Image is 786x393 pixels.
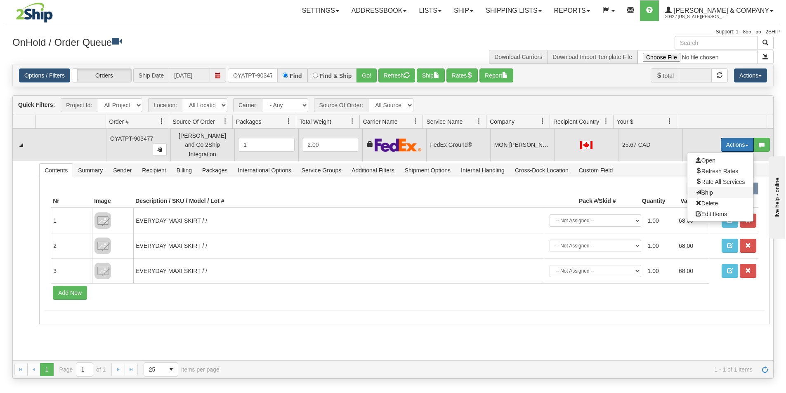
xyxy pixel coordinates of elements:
span: Page of 1 [59,362,106,377]
th: Pack #/Skid # [544,195,618,208]
td: 1 [51,208,92,233]
a: Source Of Order filter column settings [218,114,232,128]
a: Collapse [16,140,26,150]
td: 1.00 [644,211,676,230]
h3: OnHold / Order Queue [12,36,387,48]
input: Page 1 [76,363,93,376]
div: live help - online [6,7,76,13]
span: Additional Filters [347,164,399,177]
span: Total Weight [300,118,331,126]
input: Search [675,36,758,50]
span: Project Id: [61,98,97,112]
span: [PERSON_NAME] & Company [672,7,769,14]
a: Order # filter column settings [155,114,169,128]
a: Refresh [758,363,772,376]
span: Carrier Name [363,118,398,126]
span: Edit Items [696,211,727,217]
td: MON [PERSON_NAME] BOUTIQUE [490,129,554,161]
a: [PERSON_NAME] & Company 3042 / [US_STATE][PERSON_NAME] [659,0,779,21]
button: Go! [356,68,377,82]
td: 1.00 [644,261,676,280]
button: Report [479,68,513,82]
span: Ship [696,189,713,196]
span: Recipient Country [553,118,599,126]
span: Source Of Order [172,118,215,126]
td: 1.00 [644,236,676,255]
td: FedEx Ground® [426,129,490,161]
img: logo3042.jpg [6,2,63,23]
span: select [165,363,178,376]
span: OYATPT-903477 [110,135,153,142]
span: Billing [172,164,197,177]
span: Carrier: [233,98,263,112]
span: Summary [73,164,108,177]
span: Packages [236,118,261,126]
span: Internal Handling [456,164,510,177]
td: 68.00 [675,211,707,230]
td: EVERYDAY MAXI SKIRT / / [133,258,543,283]
a: Open [687,155,753,166]
button: Actions [734,68,767,82]
iframe: chat widget [767,154,785,238]
span: Location: [148,98,182,112]
button: Actions [721,138,754,152]
span: Page sizes drop down [144,362,178,377]
th: Image [92,195,133,208]
div: [PERSON_NAME] and Co 2Ship Integration [174,131,231,159]
span: 25 [149,365,160,374]
td: EVERYDAY MAXI SKIRT / / [133,233,543,258]
label: Find & Ship [320,73,352,79]
a: Options / Filters [19,68,70,82]
input: Import [637,50,758,64]
span: Contents [40,164,73,177]
span: 1 - 1 of 1 items [231,366,753,373]
span: International Options [233,164,296,177]
span: Cross-Dock Location [510,164,574,177]
span: Company [490,118,515,126]
button: Search [757,36,774,50]
span: Refresh Rates [696,168,738,174]
span: Open [696,157,715,164]
button: Copy to clipboard [153,144,167,156]
button: Ship [417,68,445,82]
td: 2 [51,233,92,258]
a: Ship [448,0,479,21]
span: Recipient [137,164,171,177]
span: Total [651,68,679,82]
th: Quantity [618,195,668,208]
span: Ship Date [133,68,169,82]
img: 8DAB37Fk3hKpn3AAAAAElFTkSuQmCC [94,212,111,229]
label: Orders [72,69,131,82]
span: Service Groups [297,164,346,177]
a: Total Weight filter column settings [345,114,359,128]
img: 8DAB37Fk3hKpn3AAAAAElFTkSuQmCC [94,238,111,254]
a: Settings [296,0,345,21]
td: 68.00 [675,261,707,280]
span: Custom Field [574,164,618,177]
th: Nr [51,195,92,208]
span: Sender [108,164,137,177]
td: 68.00 [675,236,707,255]
span: Rate All Services [696,179,745,185]
td: EVERYDAY MAXI SKIRT / / [133,208,543,233]
a: Service Name filter column settings [472,114,486,128]
a: Your $ filter column settings [663,114,677,128]
a: Addressbook [345,0,413,21]
div: Support: 1 - 855 - 55 - 2SHIP [6,28,780,35]
span: Delete [696,200,718,207]
span: 3042 / [US_STATE][PERSON_NAME] [665,13,727,21]
span: Packages [197,164,232,177]
span: Your $ [617,118,633,126]
td: 25.67 CAD [618,129,682,161]
span: Page 1 [40,363,53,376]
button: Rates [446,68,478,82]
label: Quick Filters: [18,101,55,109]
button: Refresh [378,68,415,82]
th: Description / SKU / Model / Lot # [133,195,543,208]
a: Reports [548,0,596,21]
a: Shipping lists [479,0,548,21]
label: Find [290,73,302,79]
label: Documents [687,182,721,195]
a: Company filter column settings [536,114,550,128]
a: Download Import Template File [552,54,632,60]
